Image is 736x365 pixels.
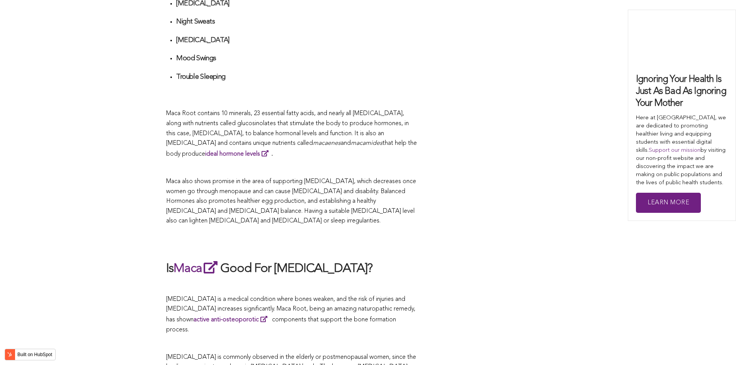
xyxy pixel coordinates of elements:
[205,151,273,157] strong: .
[176,73,417,81] h4: Trouble Sleeping
[313,140,341,146] span: macaenes
[166,178,416,224] span: Maca also shows promise in the area of supporting [MEDICAL_DATA], which decreases once women go t...
[194,317,270,323] a: active anti-osteoporotic
[166,140,417,157] span: that help the body produce
[5,349,56,360] button: Built on HubSpot
[341,140,351,146] span: and
[5,350,14,359] img: HubSpot sprocket logo
[176,36,417,45] h4: [MEDICAL_DATA]
[636,193,701,213] a: Learn More
[166,110,409,146] span: Maca Root contains 10 minerals, 23 essential fatty acids, and nearly all [MEDICAL_DATA], along wi...
[351,140,382,146] span: macamides
[205,151,272,157] a: ideal hormone levels
[166,260,417,277] h2: Is Good For [MEDICAL_DATA]?
[697,328,736,365] iframe: Chat Widget
[173,263,220,275] a: Maca
[176,17,417,26] h4: Night Sweats
[176,54,417,63] h4: Mood Swings
[14,350,55,360] label: Built on HubSpot
[166,296,415,333] span: [MEDICAL_DATA] is a medical condition where bones weaken, and the risk of injuries and [MEDICAL_D...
